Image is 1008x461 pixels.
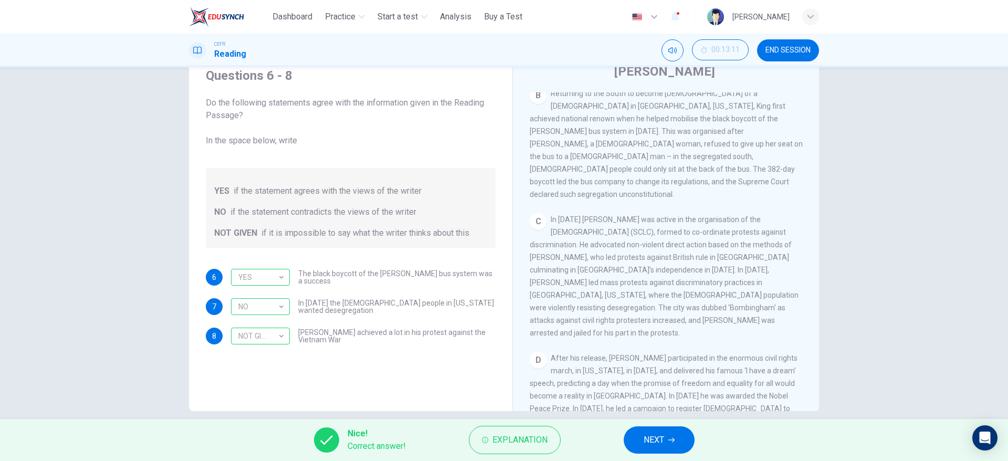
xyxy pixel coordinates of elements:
[661,39,684,61] div: Mute
[530,352,547,369] div: D
[348,440,406,453] span: Correct answer!
[261,227,469,239] span: if it is impossible to say what the writer thinks about this
[972,425,997,450] div: Open Intercom Messenger
[268,7,317,26] button: Dashboard
[212,332,216,340] span: 8
[206,67,496,84] h4: Questions 6 - 8
[298,270,496,285] span: The black boycott of the [PERSON_NAME] bus system was a success
[189,6,244,27] img: ELTC logo
[325,11,355,23] span: Practice
[377,11,418,23] span: Start a test
[765,46,811,55] span: END SESSION
[212,303,216,310] span: 7
[624,426,695,454] button: NEXT
[530,89,803,198] span: Returning to the South to become [DEMOGRAPHIC_DATA] of a [DEMOGRAPHIC_DATA] in [GEOGRAPHIC_DATA],...
[436,7,476,26] button: Analysis
[484,11,522,23] span: Buy a Test
[321,7,369,26] button: Practice
[214,48,246,60] h1: Reading
[530,354,797,450] span: After his release, [PERSON_NAME] participated in the enormous civil rights march, in [US_STATE], ...
[707,8,724,25] img: Profile picture
[214,206,226,218] span: NO
[732,11,790,23] div: [PERSON_NAME]
[440,11,471,23] span: Analysis
[530,215,799,337] span: In [DATE] [PERSON_NAME] was active in the organisation of the [DEMOGRAPHIC_DATA] (SCLC), formed t...
[214,227,257,239] span: NOT GIVEN
[348,427,406,440] span: Nice!
[711,46,740,54] span: 00:13:11
[231,263,286,292] div: YES
[234,185,422,197] span: if the statement agrees with the views of the writer
[631,13,644,21] img: en
[189,6,268,27] a: ELTC logo
[298,329,496,343] span: [PERSON_NAME] achieved a lot in his protest against the Vietnam War
[692,39,749,61] div: Hide
[614,63,715,80] h4: [PERSON_NAME]
[492,433,548,447] span: Explanation
[212,274,216,281] span: 6
[230,206,416,218] span: if the statement contradicts the views of the writer
[373,7,432,26] button: Start a test
[231,321,286,351] div: NOT GIVEN
[214,40,225,48] span: CEFR
[480,7,527,26] button: Buy a Test
[692,39,749,60] button: 00:13:11
[530,213,547,230] div: C
[231,292,286,322] div: NO
[214,185,229,197] span: YES
[298,299,496,314] span: In [DATE] the [DEMOGRAPHIC_DATA] people in [US_STATE] wanted desegregation
[469,426,561,454] button: Explanation
[757,39,819,61] button: END SESSION
[272,11,312,23] span: Dashboard
[644,433,664,447] span: NEXT
[206,97,496,147] span: Do the following statements agree with the information given in the Reading Passage? In the space...
[530,87,547,104] div: B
